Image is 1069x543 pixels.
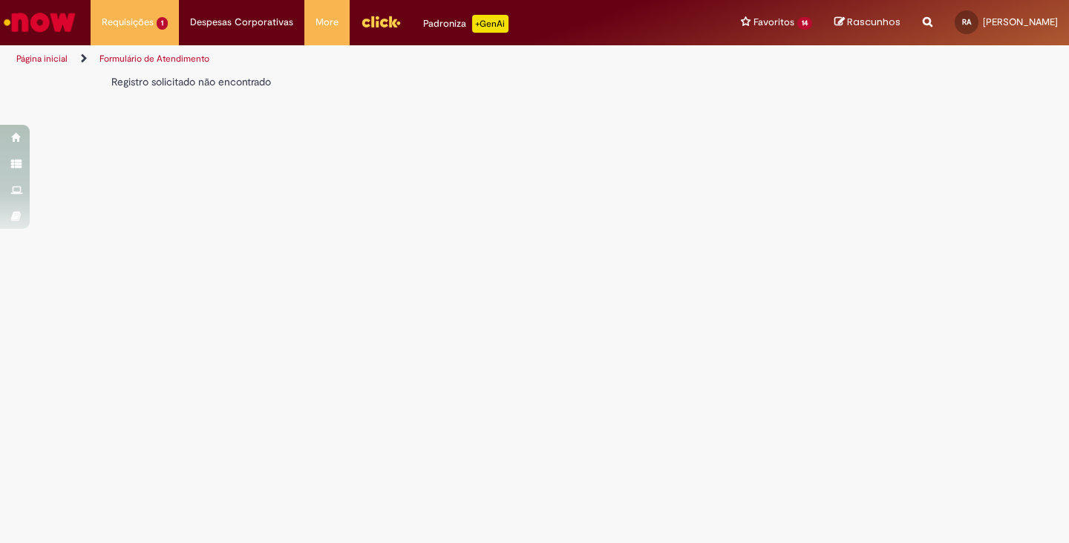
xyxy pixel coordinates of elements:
a: Rascunhos [834,16,900,30]
ul: Trilhas de página [11,45,702,73]
div: Padroniza [423,15,509,33]
span: Requisições [102,15,154,30]
span: Favoritos [753,15,794,30]
img: click_logo_yellow_360x200.png [361,10,401,33]
span: 1 [157,17,168,30]
span: More [316,15,339,30]
span: RA [962,17,971,27]
p: +GenAi [472,15,509,33]
div: Registro solicitado não encontrado [111,74,741,89]
img: ServiceNow [1,7,78,37]
a: Formulário de Atendimento [99,53,209,65]
span: Rascunhos [847,15,900,29]
span: 14 [797,17,812,30]
span: [PERSON_NAME] [983,16,1058,28]
span: Despesas Corporativas [190,15,293,30]
a: Página inicial [16,53,68,65]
